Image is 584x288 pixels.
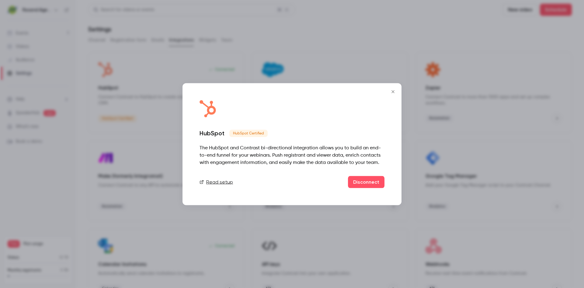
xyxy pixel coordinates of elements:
[229,130,268,137] span: HubSpot Certified
[348,176,384,188] button: Disconnect
[200,129,224,137] div: HubSpot
[200,178,233,186] a: Read setup
[387,85,399,98] button: Close
[200,144,384,166] div: The HubSpot and Contrast bi-directional integration allows you to build an end-to-end funnel for ...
